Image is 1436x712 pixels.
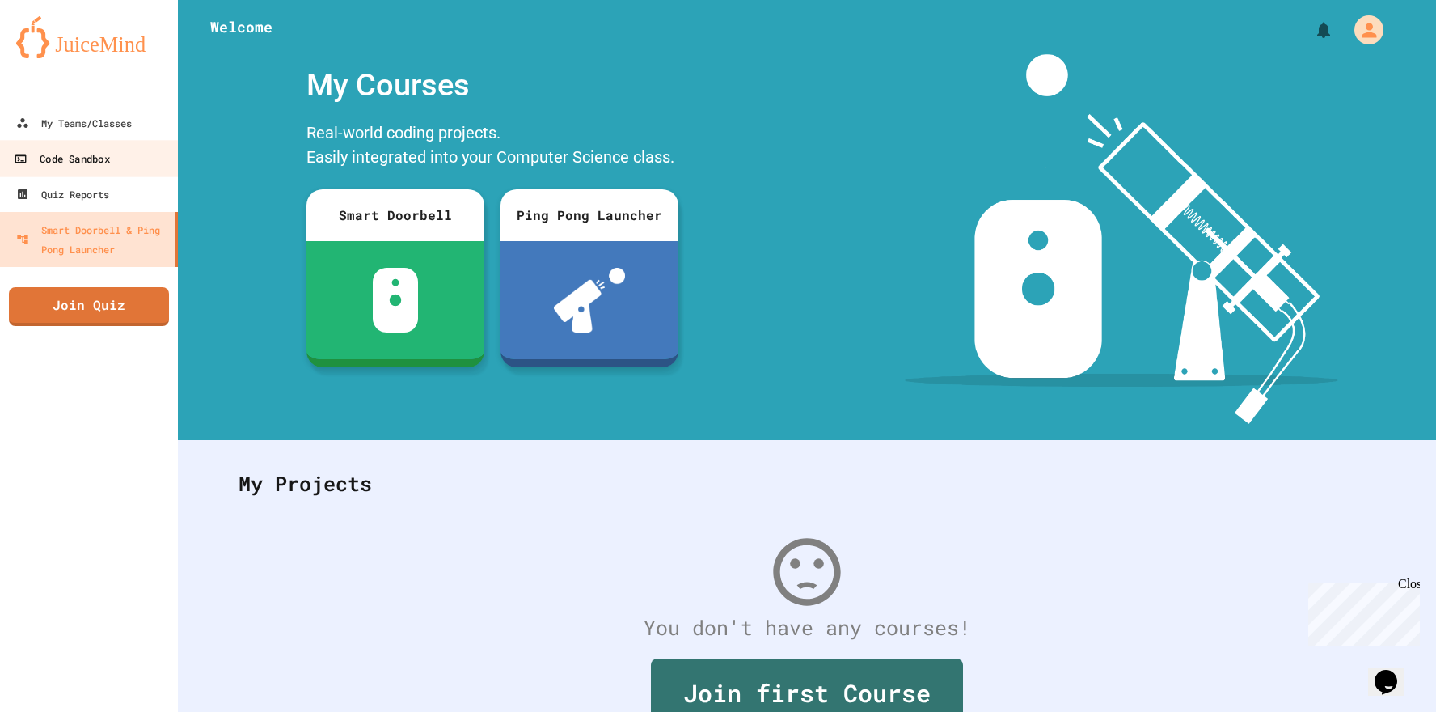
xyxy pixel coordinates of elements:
a: Join Quiz [9,287,169,326]
img: sdb-white.svg [373,268,419,333]
img: ppl-with-ball.png [554,268,626,333]
div: My Courses [298,54,686,117]
div: Code Sandbox [14,149,109,169]
iframe: chat widget [1368,647,1420,696]
div: My Notifications [1284,16,1337,44]
div: Ping Pong Launcher [500,189,678,241]
div: Real-world coding projects. Easily integrated into your Computer Science class. [298,117,686,177]
div: My Account [1337,11,1387,49]
img: logo-orange.svg [16,16,162,58]
div: Quiz Reports [16,184,109,204]
img: banner-image-my-projects.png [905,54,1338,424]
iframe: chat widget [1302,577,1420,646]
div: Smart Doorbell [306,189,484,241]
div: You don't have any courses! [222,612,1392,643]
div: Chat with us now!Close [6,6,112,103]
div: Smart Doorbell & Ping Pong Launcher [16,220,168,259]
div: My Teams/Classes [16,113,132,133]
div: My Projects [222,452,1392,515]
